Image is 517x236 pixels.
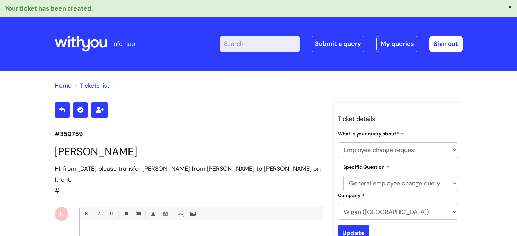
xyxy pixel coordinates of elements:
[107,210,115,218] a: Underline(Ctrl-U)
[161,210,170,218] a: Back Color
[94,210,103,218] a: Italic (Ctrl-I)
[121,210,130,218] a: • Unordered List (Ctrl-Shift-7)
[376,36,418,52] a: My queries
[55,80,71,91] li: Solution home
[220,36,463,52] div: | -
[112,38,135,49] p: info hub
[508,4,512,10] button: ×
[82,210,90,218] a: Bold (Ctrl-B)
[220,36,300,51] input: Search
[343,163,390,170] label: Specific Question
[55,129,323,140] p: #350759
[311,36,365,52] a: Submit a query
[55,81,71,90] a: Home
[188,210,197,218] a: Insert Image...
[80,81,109,90] a: Tickets list
[73,80,109,91] li: Tickets list
[176,210,184,218] a: Link
[338,113,458,124] h3: Ticket details
[55,207,68,221] div: K
[338,130,404,137] label: What is your query about?
[149,210,157,218] a: Font Color
[55,163,323,196] div: #
[338,192,365,198] label: Company
[429,36,463,52] a: Sign out
[134,210,142,218] a: 1. Ordered List (Ctrl-Shift-8)
[55,163,323,185] div: HI, from [DATE] please transfer [PERSON_NAME] from [PERSON_NAME] to [PERSON_NAME] on Itrent.
[55,145,323,158] h1: [PERSON_NAME]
